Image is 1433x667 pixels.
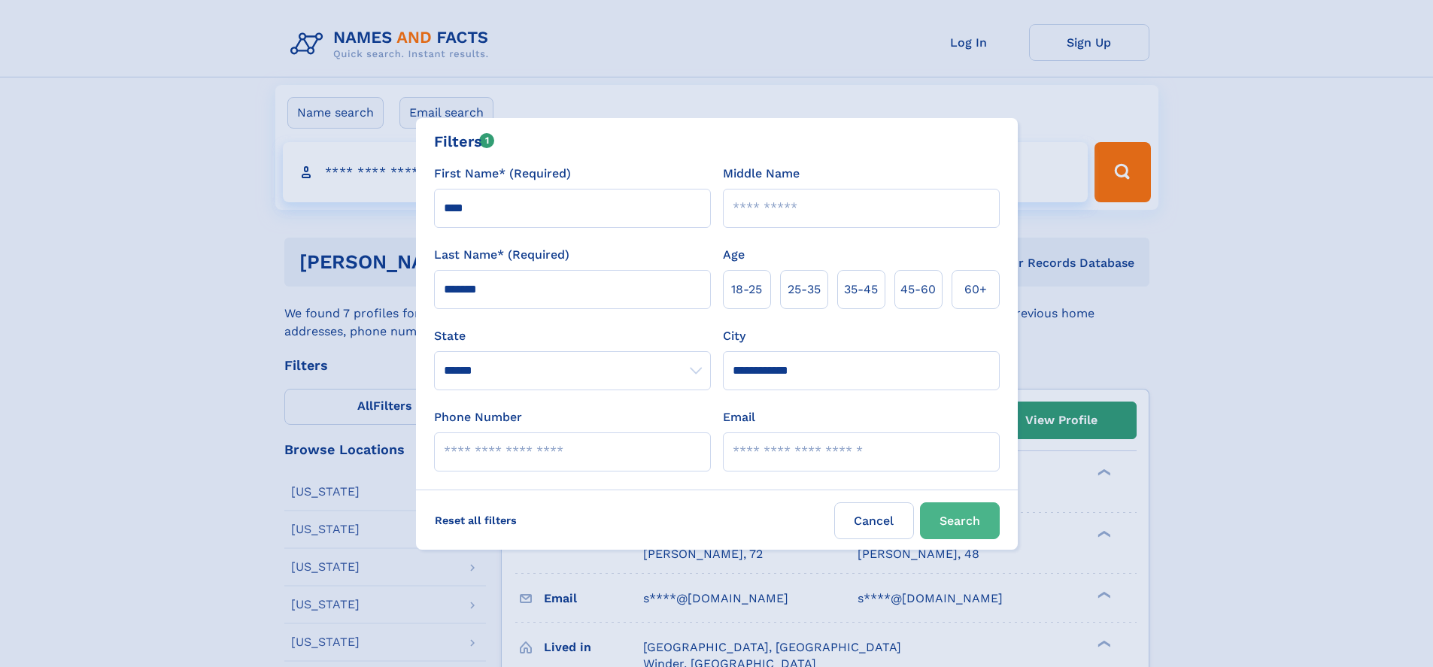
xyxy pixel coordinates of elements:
label: Reset all filters [425,502,527,538]
div: Filters [434,130,495,153]
label: State [434,327,711,345]
label: First Name* (Required) [434,165,571,183]
label: Last Name* (Required) [434,246,569,264]
label: Cancel [834,502,914,539]
span: 45‑60 [900,280,936,299]
button: Search [920,502,1000,539]
span: 35‑45 [844,280,878,299]
span: 18‑25 [731,280,762,299]
span: 25‑35 [788,280,821,299]
label: Phone Number [434,408,522,426]
span: 60+ [964,280,987,299]
label: City [723,327,745,345]
label: Email [723,408,755,426]
label: Middle Name [723,165,800,183]
label: Age [723,246,745,264]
